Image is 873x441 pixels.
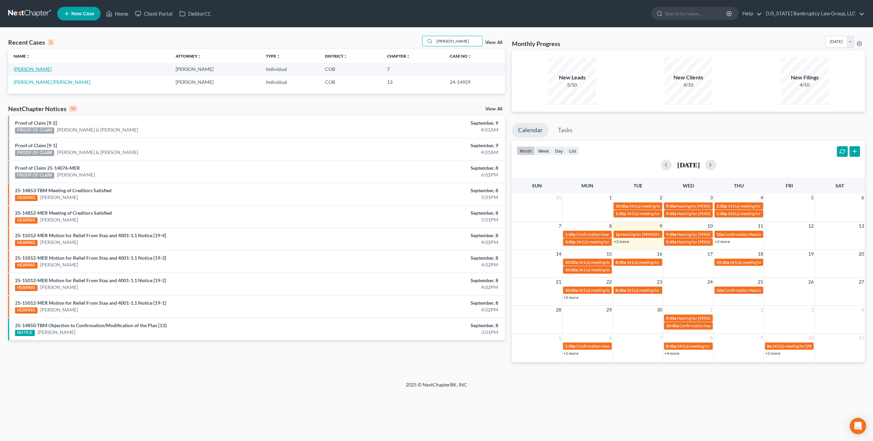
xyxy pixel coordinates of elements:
a: [US_STATE] Bankruptcy Law Group, LLC [763,7,864,20]
span: New Case [71,11,94,16]
span: Hearing for [PERSON_NAME] [677,316,730,321]
span: 15 [606,250,612,258]
button: month [517,146,535,155]
i: unfold_more [276,55,280,59]
span: 341(a) meeting for [PERSON_NAME] & [PERSON_NAME] [626,260,728,265]
span: Thu [734,183,744,188]
span: 2 [659,194,663,202]
span: 10:30a [565,260,578,265]
div: 4:02PM [342,239,498,246]
a: Home [103,7,132,20]
span: 18 [757,250,764,258]
span: 8:30a [616,288,626,293]
span: 1:30p [565,232,576,237]
div: September, 9 [342,120,498,126]
td: 13 [382,76,445,88]
div: HEARING [15,262,38,269]
span: Sat [835,183,844,188]
div: HEARING [15,195,38,201]
span: 5 [558,334,562,342]
a: Attorneyunfold_more [176,54,202,59]
span: 341(a) meeting for [PERSON_NAME] [578,267,644,272]
button: list [566,146,579,155]
div: September, 8 [342,210,498,216]
span: Sun [532,183,542,188]
span: 29 [606,306,612,314]
a: Nameunfold_more [14,54,30,59]
span: 3 [709,194,713,202]
div: HEARING [15,240,38,246]
span: 13 [858,222,865,230]
span: 10a [716,288,723,293]
div: Open Intercom Messenger [850,418,866,434]
span: 2 [760,306,764,314]
a: Chapterunfold_more [387,54,410,59]
span: 8 [709,334,713,342]
div: PROOF OF CLAIM [15,127,54,134]
span: 14 [555,250,562,258]
td: [PERSON_NAME] [170,63,260,75]
a: +4 more [664,351,679,356]
a: +2 more [715,239,730,244]
span: 1 [709,306,713,314]
div: 4:02PM [342,261,498,268]
i: unfold_more [468,55,472,59]
span: 23 [656,278,663,286]
a: 25-15012-MER Motion for Relief From Stay and 4001-1.1 Notice [19-3] [15,255,166,261]
div: 6:02PM [342,171,498,178]
div: September, 8 [342,232,498,239]
a: [PERSON_NAME] [40,306,78,313]
span: 6 [608,334,612,342]
td: Individual [261,76,320,88]
span: 9:30a [666,316,676,321]
a: [PERSON_NAME] [40,261,78,268]
div: New Leads [548,74,596,81]
span: 16 [656,250,663,258]
div: HEARING [15,285,38,291]
div: New Filings [781,74,829,81]
div: Recent Cases [8,38,54,46]
a: +2 more [563,351,578,356]
a: +2 more [765,351,780,356]
a: Proof of Claim [9-2] [15,120,57,126]
span: 12 [808,222,814,230]
a: View All [485,107,502,111]
span: 9:30a [666,203,676,209]
span: 1 [608,194,612,202]
a: View All [485,40,502,45]
a: [PERSON_NAME] [38,329,75,336]
a: [PERSON_NAME] [40,194,78,201]
h3: Monthly Progress [512,40,560,48]
div: 4/10 [781,81,829,88]
div: 5/10 [548,81,596,88]
span: Mon [581,183,593,188]
a: [PERSON_NAME] [40,284,78,291]
span: 4 [861,306,865,314]
a: DebtorCC [176,7,214,20]
span: 5 [810,194,814,202]
span: Confirmation Hearing for [PERSON_NAME] [576,344,654,349]
td: [PERSON_NAME] [170,76,260,88]
div: PROOF OF CLAIM [15,172,54,179]
i: unfold_more [406,55,410,59]
div: 4:02PM [342,306,498,313]
span: 341(a) meeting for Trinity [PERSON_NAME] [626,288,705,293]
a: Help [739,7,762,20]
span: 25 [757,278,764,286]
span: 1:30p [565,344,576,349]
a: [PERSON_NAME] [40,216,78,223]
span: Wed [683,183,694,188]
div: PROOF OF CLAIM [15,150,54,156]
a: [PERSON_NAME] & [PERSON_NAME] [57,126,138,133]
div: NextChapter Notices [8,105,77,113]
span: Hearing for [PERSON_NAME] & [PERSON_NAME] [677,211,766,216]
div: New Clients [665,74,712,81]
span: 24 [707,278,713,286]
span: 10a [716,232,723,237]
a: [PERSON_NAME] [14,66,51,72]
a: [PERSON_NAME] [40,239,78,246]
span: 1:30p [716,211,727,216]
span: 9 [760,334,764,342]
a: 25-14853-TBM Meeting of Creditors Satisfied [15,187,112,193]
div: 4:02PM [342,284,498,291]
